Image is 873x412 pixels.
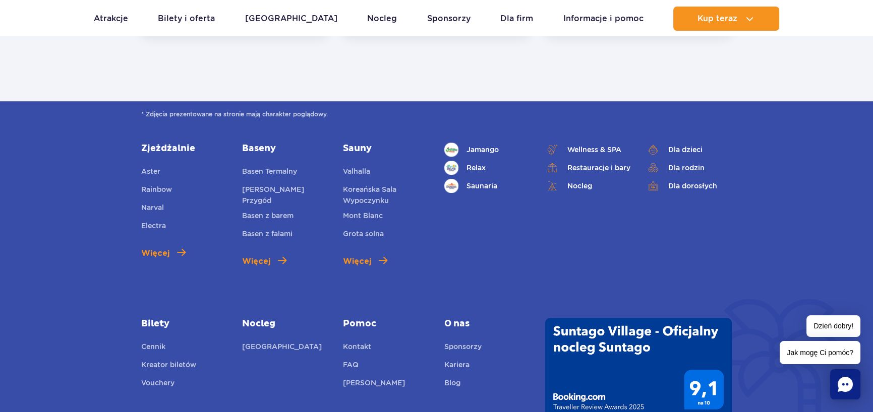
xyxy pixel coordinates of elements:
[343,255,371,267] span: Więcej
[141,341,165,355] a: Cennik
[673,7,779,31] button: Kup teraz
[141,318,227,330] a: Bilety
[141,247,186,259] a: Więcej
[467,144,499,155] span: Jamango
[141,143,227,155] a: Zjeżdżalnie
[806,315,860,337] span: Dzień dobry!
[343,210,383,224] a: Mont Blanc
[242,210,294,224] a: Basen z barem
[242,255,270,267] span: Więcej
[545,161,631,175] a: Restauracje i bary
[242,228,293,242] a: Basen z falami
[343,318,429,330] a: Pomoc
[444,179,530,193] a: Saunaria
[158,7,215,31] a: Bilety i oferta
[343,377,405,391] a: [PERSON_NAME]
[141,185,172,193] span: Rainbow
[141,167,160,175] span: Aster
[343,166,370,180] a: Valhalla
[141,203,164,212] span: Narval
[444,161,530,175] a: Relax
[567,144,621,155] span: Wellness & SPA
[141,202,164,216] a: Narval
[697,14,737,23] span: Kup teraz
[444,359,470,373] a: Kariera
[444,143,530,157] a: Jamango
[646,179,732,193] a: Dla dorosłych
[343,212,383,220] span: Mont Blanc
[343,255,387,267] a: Więcej
[545,179,631,193] a: Nocleg
[141,359,196,373] a: Kreator biletów
[242,341,322,355] a: [GEOGRAPHIC_DATA]
[343,184,429,206] a: Koreańska Sala Wypoczynku
[242,318,328,330] a: Nocleg
[367,7,397,31] a: Nocleg
[141,247,169,259] span: Więcej
[343,143,429,155] a: Sauny
[545,143,631,157] a: Wellness & SPA
[343,228,384,242] a: Grota solna
[242,184,328,206] a: [PERSON_NAME] Przygód
[141,166,160,180] a: Aster
[242,255,286,267] a: Więcej
[242,166,297,180] a: Basen Termalny
[444,318,530,330] span: O nas
[444,341,482,355] a: Sponsorzy
[343,341,371,355] a: Kontakt
[141,109,732,119] span: * Zdjęcia prezentowane na stronie mają charakter poglądowy.
[141,377,174,391] a: Vouchery
[141,184,172,198] a: Rainbow
[500,7,533,31] a: Dla firm
[563,7,644,31] a: Informacje i pomoc
[780,341,860,364] span: Jak mogę Ci pomóc?
[343,359,359,373] a: FAQ
[141,220,166,234] a: Electra
[242,143,328,155] a: Baseny
[245,7,337,31] a: [GEOGRAPHIC_DATA]
[646,161,732,175] a: Dla rodzin
[646,143,732,157] a: Dla dzieci
[427,7,471,31] a: Sponsorzy
[830,369,860,399] div: Chat
[444,377,460,391] a: Blog
[94,7,128,31] a: Atrakcje
[343,167,370,175] span: Valhalla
